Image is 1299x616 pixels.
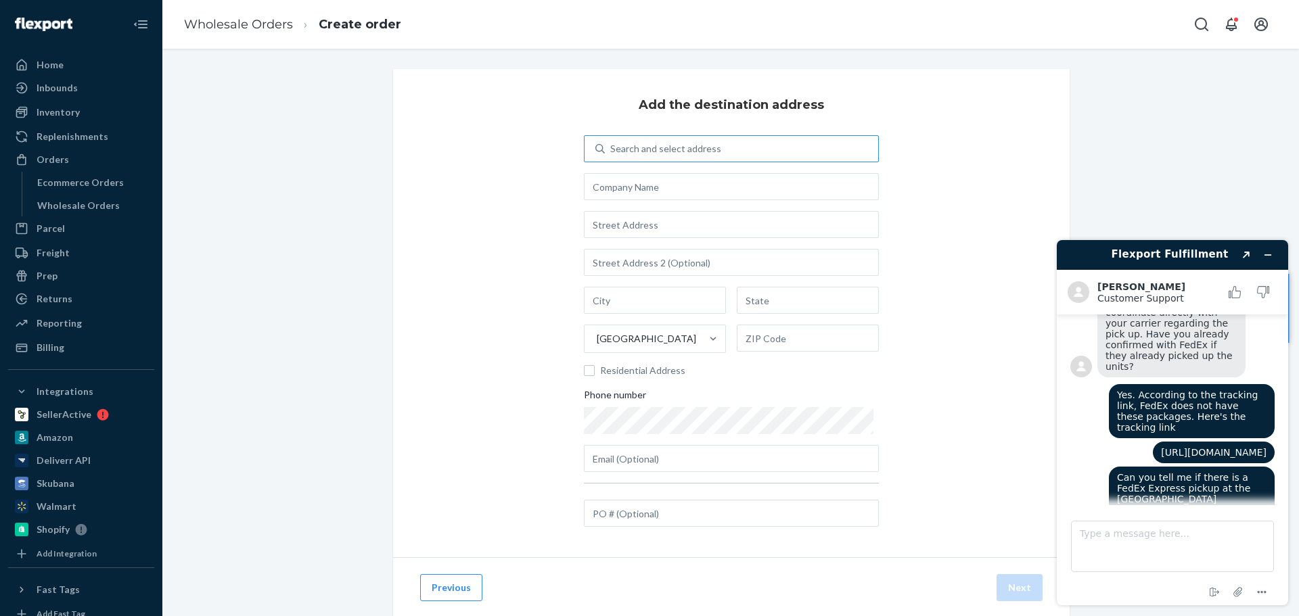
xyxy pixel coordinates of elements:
div: Deliverr API [37,454,91,467]
div: Search and select address [610,142,721,156]
a: Orders [8,149,154,170]
div: Integrations [37,385,93,398]
button: Integrations [8,381,154,402]
a: Amazon [8,427,154,448]
a: Deliverr API [8,450,154,471]
h3: Add the destination address [639,96,824,114]
button: Next [997,574,1043,601]
div: Reporting [37,316,82,330]
div: Inventory [37,105,80,119]
span: Chat [30,9,58,22]
button: Previous [420,574,482,601]
a: Shopify [8,519,154,540]
a: Inbounds [8,77,154,99]
div: Add Integration [37,548,97,559]
input: Street Address 2 (Optional) [584,249,879,276]
div: Skubana [37,477,74,490]
div: [GEOGRAPHIC_DATA] [597,332,696,346]
button: Fast Tags [8,579,154,600]
button: Open Search Box [1188,11,1215,38]
a: Freight [8,242,154,264]
a: Parcel [8,218,154,239]
a: Walmart [8,496,154,517]
a: Create order [319,17,401,32]
div: Replenishments [37,130,108,143]
button: Close Navigation [127,11,154,38]
div: Shopify [37,523,70,536]
a: Wholesale Orders [184,17,293,32]
div: Parcel [37,222,65,235]
input: PO # (Optional) [584,500,879,527]
div: Fast Tags [37,583,80,596]
input: Residential Address [584,365,595,376]
a: Home [8,54,154,76]
div: Amazon [37,431,73,444]
ol: breadcrumbs [173,5,412,45]
input: [GEOGRAPHIC_DATA] [595,332,597,346]
div: Returns [37,292,72,306]
a: Reporting [8,312,154,334]
div: Freight [37,246,70,260]
a: Wholesale Orders [30,195,155,216]
a: Skubana [8,473,154,494]
button: Open account menu [1248,11,1275,38]
span: Residential Address [600,364,879,377]
div: Billing [37,341,64,354]
a: Replenishments [8,126,154,147]
iframe: Find more information here [1046,229,1299,616]
span: Phone number [584,388,646,407]
div: Wholesale Orders [37,199,120,212]
a: Ecommerce Orders [30,172,155,193]
input: Email (Optional) [584,445,879,472]
div: Walmart [37,500,76,513]
div: Orders [37,153,69,166]
a: Returns [8,288,154,310]
a: SellerActive [8,404,154,425]
input: Company Name [584,173,879,200]
button: Open notifications [1218,11,1245,38]
input: City [584,287,726,314]
a: Add Integration [8,546,154,562]
a: Billing [8,337,154,358]
div: Ecommerce Orders [37,176,124,189]
input: ZIP Code [737,325,879,352]
div: SellerActive [37,408,91,421]
a: Inventory [8,101,154,123]
div: Home [37,58,64,72]
input: State [737,287,879,314]
div: Inbounds [37,81,78,95]
a: Prep [8,265,154,287]
img: Flexport logo [15,18,72,31]
input: Street Address [584,211,879,238]
div: Prep [37,269,58,283]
